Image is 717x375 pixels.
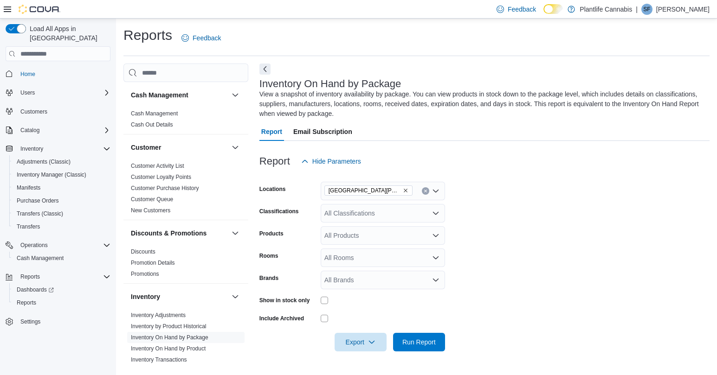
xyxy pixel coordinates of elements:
h3: Inventory [131,292,160,301]
span: Manifests [17,184,40,191]
button: Reports [9,296,114,309]
a: Customer Activity List [131,163,184,169]
button: Clear input [422,187,429,195]
button: Cash Management [131,90,228,100]
button: Inventory [17,143,47,154]
a: Inventory by Product Historical [131,323,207,330]
span: Inventory [17,143,110,154]
span: Transfers (Classic) [13,208,110,219]
button: Operations [2,239,114,252]
span: Inventory On Hand by Product [131,345,206,352]
a: Inventory Adjustments [131,312,186,318]
span: Discounts [131,248,155,255]
button: Cash Management [9,252,114,265]
a: Home [17,69,39,80]
button: Inventory [131,292,228,301]
span: [GEOGRAPHIC_DATA][PERSON_NAME] - [GEOGRAPHIC_DATA] [329,186,401,195]
span: Customer Activity List [131,162,184,170]
button: Open list of options [432,210,439,217]
a: Feedback [178,29,225,47]
a: Promotions [131,271,159,277]
span: Adjustments (Classic) [13,156,110,167]
img: Cova [19,5,60,14]
button: Reports [2,270,114,283]
button: Customers [2,105,114,118]
h3: Cash Management [131,90,188,100]
a: Dashboards [9,283,114,296]
a: Cash Out Details [131,121,173,128]
button: Customer [230,142,241,153]
button: Adjustments (Classic) [9,155,114,168]
label: Rooms [259,252,278,260]
button: Manifests [9,181,114,194]
span: Report [261,122,282,141]
span: Fort McMurray - Eagle Ridge [324,185,413,196]
label: Brands [259,274,278,282]
span: Run Report [402,337,436,347]
span: Hide Parameters [312,157,361,166]
span: Customers [17,106,110,117]
button: Export [335,333,387,351]
span: Users [17,87,110,98]
p: | [636,4,638,15]
button: Inventory Manager (Classic) [9,168,114,181]
span: Home [20,70,35,78]
button: Purchase Orders [9,194,114,207]
a: Promotion Details [131,260,175,266]
nav: Complex example [6,63,110,352]
a: Dashboards [13,284,58,295]
h1: Reports [123,26,172,44]
span: Export [340,333,381,351]
a: Transfers [13,221,44,232]
div: View a snapshot of inventory availability by package. You can view products in stock down to the ... [259,89,705,119]
span: Settings [17,316,110,327]
span: Reports [13,297,110,308]
span: Email Subscription [293,122,352,141]
label: Products [259,230,284,237]
button: Discounts & Promotions [230,228,241,239]
p: [PERSON_NAME] [656,4,710,15]
a: Inventory Manager (Classic) [13,169,90,180]
button: Catalog [17,125,43,136]
a: Customer Purchase History [131,185,199,191]
span: Inventory Manager (Classic) [13,169,110,180]
span: Manifests [13,182,110,193]
button: Users [2,86,114,99]
button: Inventory [230,291,241,302]
h3: Inventory On Hand by Package [259,78,401,89]
span: Adjustments (Classic) [17,158,71,165]
span: Dashboards [17,286,54,293]
button: Open list of options [432,254,439,261]
span: Load All Apps in [GEOGRAPHIC_DATA] [26,24,110,43]
a: Inventory Transactions [131,356,187,363]
span: Settings [20,318,40,325]
button: Catalog [2,124,114,137]
button: Operations [17,240,52,251]
div: Discounts & Promotions [123,246,248,283]
span: Purchase Orders [17,197,59,204]
button: Cash Management [230,89,241,101]
span: Feedback [508,5,536,14]
span: Transfers (Classic) [17,210,63,217]
button: Transfers (Classic) [9,207,114,220]
span: Promotion Details [131,259,175,267]
span: Operations [20,242,48,249]
span: Inventory On Hand by Package [131,334,208,341]
span: New Customers [131,207,170,214]
a: Discounts [131,248,155,255]
h3: Report [259,156,290,167]
span: Reports [17,271,110,282]
span: Inventory Manager (Classic) [17,171,86,178]
a: Purchase Orders [13,195,63,206]
h3: Discounts & Promotions [131,229,207,238]
span: Purchase Orders [13,195,110,206]
span: Feedback [193,33,221,43]
span: Cash Management [17,254,64,262]
a: Cash Management [131,110,178,117]
a: Adjustments (Classic) [13,156,74,167]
